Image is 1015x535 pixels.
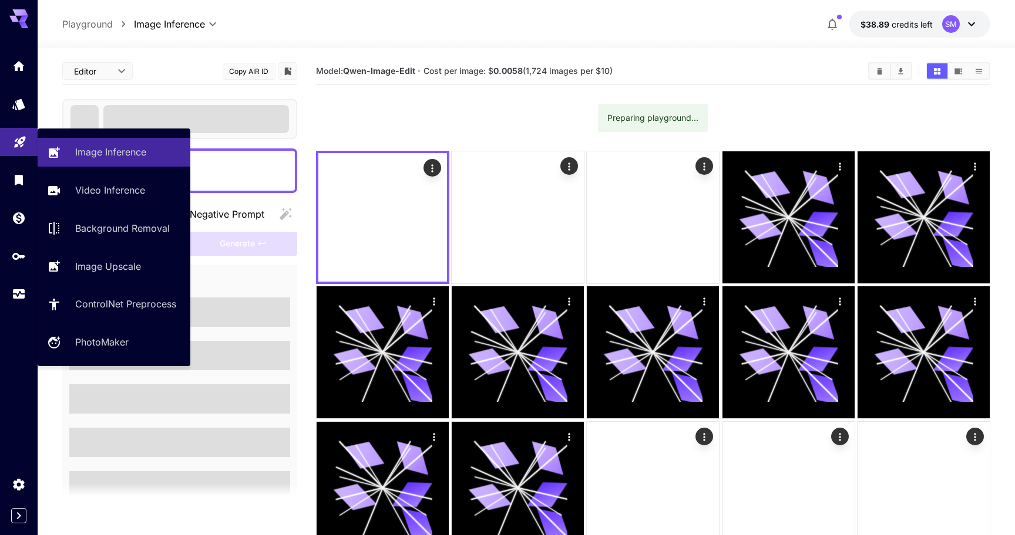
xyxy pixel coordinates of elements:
[12,211,26,225] div: Wallet
[425,292,443,310] div: Actions
[607,107,698,128] div: Preparing playground...
[868,62,912,80] div: Clear ImagesDownload All
[696,428,714,445] div: Actions
[560,428,578,445] div: Actions
[696,157,714,175] div: Actions
[223,63,275,80] button: Copy AIR ID
[12,287,26,302] div: Usage
[560,157,578,175] div: Actions
[38,138,190,167] a: Image Inference
[62,17,134,31] nav: breadcrumb
[948,63,969,79] button: Show images in video view
[927,63,947,79] button: Show images in grid view
[283,64,293,78] button: Add to library
[74,65,110,77] span: Editor
[926,62,990,80] div: Show images in grid viewShow images in video viewShow images in list view
[134,17,205,31] span: Image Inference
[696,292,714,310] div: Actions
[12,477,26,492] div: Settings
[38,328,190,357] a: PhotoMaker
[418,64,421,78] p: ·
[424,66,613,76] span: Cost per image: $ (1,724 images per $10)
[75,335,129,349] p: PhotoMaker
[861,18,933,31] div: $38.8914
[849,11,990,38] button: $38.8914
[966,428,984,445] div: Actions
[12,59,26,73] div: Home
[425,428,443,445] div: Actions
[493,66,523,76] b: 0.0058
[75,221,170,235] p: Background Removal
[831,157,849,175] div: Actions
[190,207,264,221] span: Negative Prompt
[942,15,960,33] div: SM
[560,292,578,310] div: Actions
[75,297,176,311] p: ControlNet Preprocess
[38,290,190,319] a: ControlNet Preprocess
[12,97,26,111] div: Models
[969,63,989,79] button: Show images in list view
[861,19,892,29] span: $38.89
[13,131,27,145] div: Playground
[966,292,984,310] div: Actions
[62,17,113,31] p: Playground
[966,157,984,175] div: Actions
[831,292,849,310] div: Actions
[38,176,190,205] a: Video Inference
[424,159,441,177] div: Actions
[316,66,415,76] span: Model:
[12,172,26,187] div: Library
[343,66,415,76] b: Qwen-Image-Edit
[12,249,26,263] div: API Keys
[38,252,190,280] a: Image Upscale
[831,428,849,445] div: Actions
[892,19,933,29] span: credits left
[869,63,890,79] button: Clear Images
[38,214,190,243] a: Background Removal
[189,232,297,256] div: Please fill the prompt
[890,63,911,79] button: Download All
[75,145,146,159] p: Image Inference
[75,259,141,273] p: Image Upscale
[75,183,145,197] p: Video Inference
[11,508,26,523] button: Expand sidebar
